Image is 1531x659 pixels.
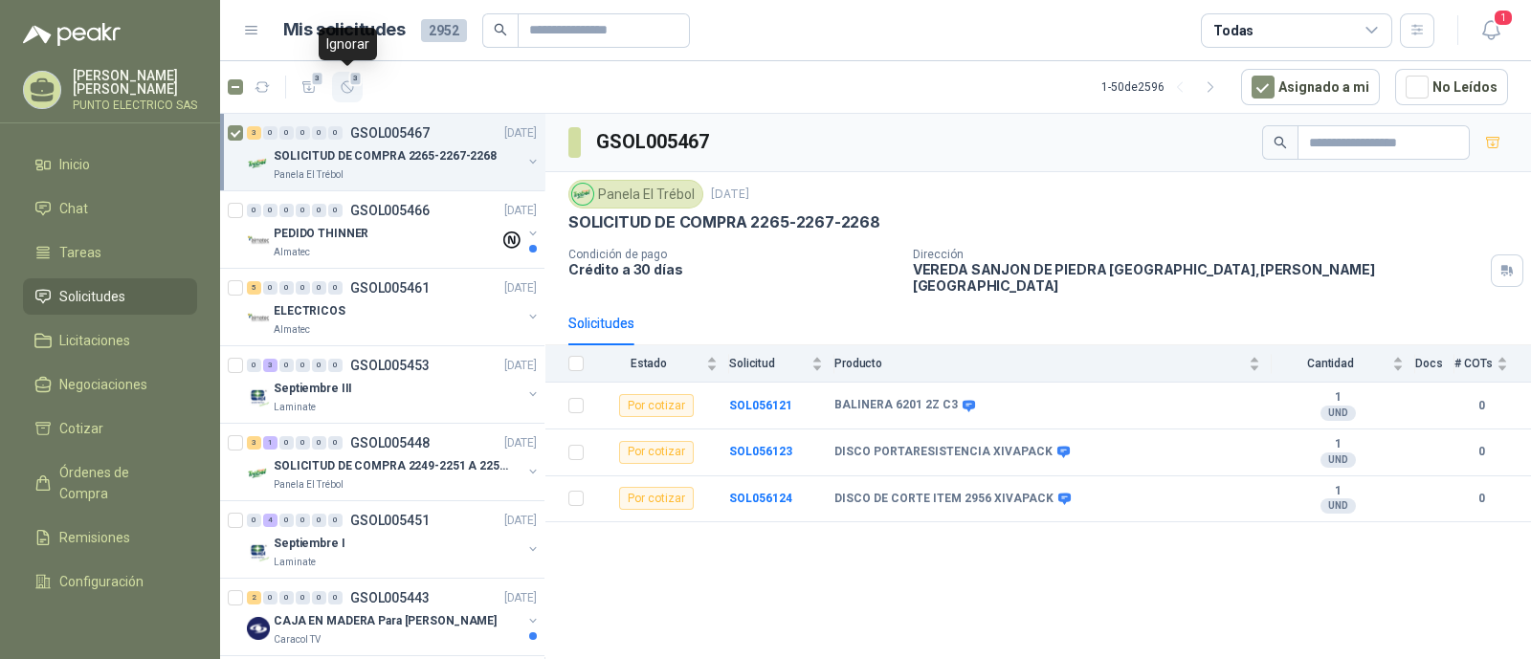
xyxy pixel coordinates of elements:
p: GSOL005453 [350,359,430,372]
div: Ignorar [319,28,377,60]
a: Órdenes de Compra [23,454,197,512]
a: 2 0 0 0 0 0 GSOL005443[DATE] Company LogoCAJA EN MADERA Para [PERSON_NAME]Caracol TV [247,586,541,648]
p: [DATE] [711,186,749,204]
p: Septiembre I [274,535,345,553]
b: BALINERA 6201 2Z C3 [834,398,958,413]
div: 0 [312,204,326,217]
p: Laminate [274,400,316,415]
a: Chat [23,190,197,227]
div: 0 [296,436,310,450]
img: Company Logo [247,307,270,330]
div: 0 [328,359,343,372]
p: GSOL005451 [350,514,430,527]
div: 0 [296,591,310,604]
div: 0 [328,126,343,140]
p: [DATE] [504,434,537,452]
a: Solicitudes [23,278,197,315]
p: [DATE] [504,202,537,220]
a: Inicio [23,146,197,183]
button: No Leídos [1395,69,1508,105]
p: Crédito a 30 días [568,261,898,277]
span: Solicitud [729,357,808,370]
a: 3 1 0 0 0 0 GSOL005448[DATE] Company LogoSOLICITUD DE COMPRA 2249-2251 A 2256-2258 Y 2262Panela E... [247,431,541,493]
a: Licitaciones [23,322,197,359]
b: DISCO PORTARESISTENCIA XIVAPACK [834,445,1053,460]
div: 0 [328,204,343,217]
span: 3 [349,71,363,86]
span: 2952 [421,19,467,42]
p: [DATE] [504,589,537,607]
div: 0 [247,204,261,217]
th: Estado [595,345,729,383]
p: PUNTO ELECTRICO SAS [73,99,197,111]
h1: Mis solicitudes [283,16,406,44]
p: Almatec [274,322,310,338]
div: Panela El Trébol [568,180,703,209]
p: VEREDA SANJON DE PIEDRA [GEOGRAPHIC_DATA] , [PERSON_NAME][GEOGRAPHIC_DATA] [913,261,1483,294]
img: Company Logo [247,462,270,485]
div: 0 [296,281,310,295]
p: ELECTRICOS [274,302,345,320]
div: 0 [279,359,294,372]
p: SOLICITUD DE COMPRA 2265-2267-2268 [568,212,880,232]
b: 1 [1272,437,1404,452]
div: 0 [328,591,343,604]
p: GSOL005448 [350,436,430,450]
b: SOL056124 [729,492,792,505]
b: 1 [1272,484,1404,499]
div: 0 [328,514,343,527]
p: [DATE] [504,124,537,143]
b: 0 [1454,443,1508,461]
a: Cotizar [23,410,197,447]
p: [PERSON_NAME] [PERSON_NAME] [73,69,197,96]
span: Cotizar [59,418,103,439]
div: Todas [1213,20,1254,41]
img: Company Logo [247,152,270,175]
img: Company Logo [247,539,270,562]
div: 0 [312,281,326,295]
img: Logo peakr [23,23,121,46]
th: Docs [1415,345,1454,383]
b: SOL056121 [729,399,792,412]
p: Septiembre III [274,380,352,398]
div: Por cotizar [619,441,694,464]
span: Cantidad [1272,357,1388,370]
span: Inicio [59,154,90,175]
div: 3 [247,126,261,140]
div: 0 [279,281,294,295]
span: 3 [311,71,324,86]
div: 3 [247,436,261,450]
a: Manuales y ayuda [23,607,197,644]
p: SOLICITUD DE COMPRA 2265-2267-2268 [274,147,497,165]
th: # COTs [1454,345,1531,383]
span: search [494,23,507,36]
th: Producto [834,345,1272,383]
b: 0 [1454,397,1508,415]
div: UND [1320,498,1356,514]
h3: GSOL005467 [596,127,712,157]
b: DISCO DE CORTE ITEM 2956 XIVAPACK [834,492,1054,507]
button: 3 [332,72,363,102]
div: 1 - 50 de 2596 [1101,72,1226,102]
p: GSOL005461 [350,281,430,295]
div: 0 [263,204,277,217]
span: Licitaciones [59,330,130,351]
p: Laminate [274,555,316,570]
a: 0 0 0 0 0 0 GSOL005466[DATE] Company LogoPEDIDO THINNERAlmatec [247,199,541,260]
div: 0 [296,359,310,372]
img: Company Logo [247,230,270,253]
a: Negociaciones [23,366,197,403]
div: 5 [247,281,261,295]
p: GSOL005467 [350,126,430,140]
span: Producto [834,357,1245,370]
a: 0 3 0 0 0 0 GSOL005453[DATE] Company LogoSeptiembre IIILaminate [247,354,541,415]
div: 0 [263,126,277,140]
p: Dirección [913,248,1483,261]
span: Solicitudes [59,286,125,307]
th: Cantidad [1272,345,1415,383]
div: 0 [312,591,326,604]
div: 0 [296,126,310,140]
span: search [1274,136,1287,149]
p: CAJA EN MADERA Para [PERSON_NAME] [274,612,497,630]
div: 0 [279,591,294,604]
